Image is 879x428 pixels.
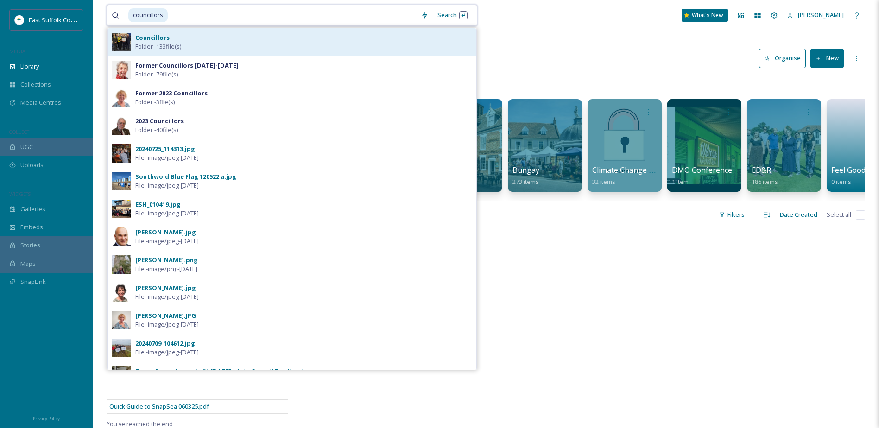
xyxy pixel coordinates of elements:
[135,228,196,237] div: [PERSON_NAME].jpg
[135,98,175,107] span: Folder - 3 file(s)
[135,264,197,273] span: File - image/png - [DATE]
[20,62,39,71] span: Library
[20,80,51,89] span: Collections
[33,415,60,422] span: Privacy Policy
[107,210,119,219] span: 1 file
[112,200,131,218] img: 053b8c6c-9c52-43eb-b1aa-de76aefc50e1.jpg
[112,255,131,274] img: 77eefaff-cad2-4c80-8e15-5cb601ea780f.jpg
[9,128,29,135] span: COLLECT
[682,9,728,22] a: What's New
[112,227,131,246] img: 0e6c1fad-01de-457a-ad33-6a25a5c0c91e.jpg
[827,210,851,219] span: Select all
[135,181,199,190] span: File - image/jpeg - [DATE]
[759,49,806,68] button: Organise
[135,200,181,209] div: ESH_010419.jpg
[135,117,184,125] strong: 2023 Councillors
[798,11,844,19] span: [PERSON_NAME]
[112,61,131,79] img: 499cd36c-2e67-45b3-8731-ae7fc7d012b0.jpg
[135,42,181,51] span: Folder - 133 file(s)
[128,8,168,22] span: councillors
[135,145,195,153] div: 20240725_114313.jpg
[20,223,43,232] span: Embeds
[9,190,31,197] span: WIDGETS
[20,241,40,250] span: Stories
[783,6,848,24] a: [PERSON_NAME]
[112,33,131,51] img: cc9c4a64-138a-4789-9252-25014339a9c2.jpg
[592,177,615,186] span: 32 items
[112,311,131,329] img: dbd7cd34-5b68-4832-8da8-ab3b467985e4.jpg
[135,367,311,376] div: Tesco Regen Lowestoft [DATE] - Arts Council Funding.jpg
[592,166,702,186] a: Climate Change & Sustainability32 items
[715,206,749,224] div: Filters
[9,48,25,55] span: MEDIA
[135,311,196,320] div: [PERSON_NAME].JPG
[135,320,199,329] span: File - image/jpeg - [DATE]
[112,172,131,190] img: c515e982-6933-4960-a0fa-58d5df8eb52d.jpg
[15,15,24,25] img: ESC%20Logo.png
[135,339,195,348] div: 20240709_104612.jpg
[135,292,199,301] span: File - image/jpeg - [DATE]
[109,402,209,410] span: Quick Guide to SnapSea 060325.pdf
[135,256,198,264] div: [PERSON_NAME].png
[672,177,689,186] span: 1 item
[20,161,44,170] span: Uploads
[135,237,199,245] span: File - image/jpeg - [DATE]
[752,177,778,186] span: 186 items
[135,209,199,218] span: File - image/jpeg - [DATE]
[20,205,45,214] span: Galleries
[672,165,732,175] span: DMO Conference
[33,412,60,423] a: Privacy Policy
[20,277,46,286] span: SnapLink
[107,420,173,428] span: You've reached the end
[112,88,131,107] img: 26c905a4-ebd2-40ba-b071-1148ea0a6794.jpg
[135,153,199,162] span: File - image/jpeg - [DATE]
[512,177,539,186] span: 273 items
[20,143,33,151] span: UGC
[112,283,131,302] img: 3a4aceca-a0bd-4b37-87e9-8ca96f8856ae.jpg
[752,166,778,186] a: ED&R186 items
[512,165,539,175] span: Bungay
[512,166,539,186] a: Bungay273 items
[135,283,196,292] div: [PERSON_NAME].jpg
[20,98,61,107] span: Media Centres
[107,94,186,192] a: INTEGRATIONCanvaView Items
[135,61,239,69] strong: Former Councillors [DATE]-[DATE]
[592,165,702,175] span: Climate Change & Sustainability
[759,49,810,68] a: Organise
[135,89,208,97] strong: Former 2023 Councillors
[135,33,170,42] strong: Councillors
[112,339,131,357] img: 79c07df4-ae96-4de4-8e2d-a4678cbc297a.jpg
[135,126,178,134] span: Folder - 40 file(s)
[135,70,178,79] span: Folder - 79 file(s)
[112,144,131,163] img: c4d37a06-7037-4a89-af50-8b8952ee017b.jpg
[135,172,236,181] div: Southwold Blue Flag 120522 a.jpg
[752,165,771,175] span: ED&R
[29,15,83,24] span: East Suffolk Council
[831,177,851,186] span: 0 items
[775,206,822,224] div: Date Created
[672,166,732,186] a: DMO Conference1 item
[112,366,131,385] img: 921e5f33-51f2-4d76-8036-fad4e2db0dfb.jpg
[135,348,199,357] span: File - image/jpeg - [DATE]
[112,116,131,135] img: f109efce-83d6-4a59-a16f-570ee386ca71.jpg
[433,6,472,24] div: Search
[20,259,36,268] span: Maps
[810,49,844,68] button: New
